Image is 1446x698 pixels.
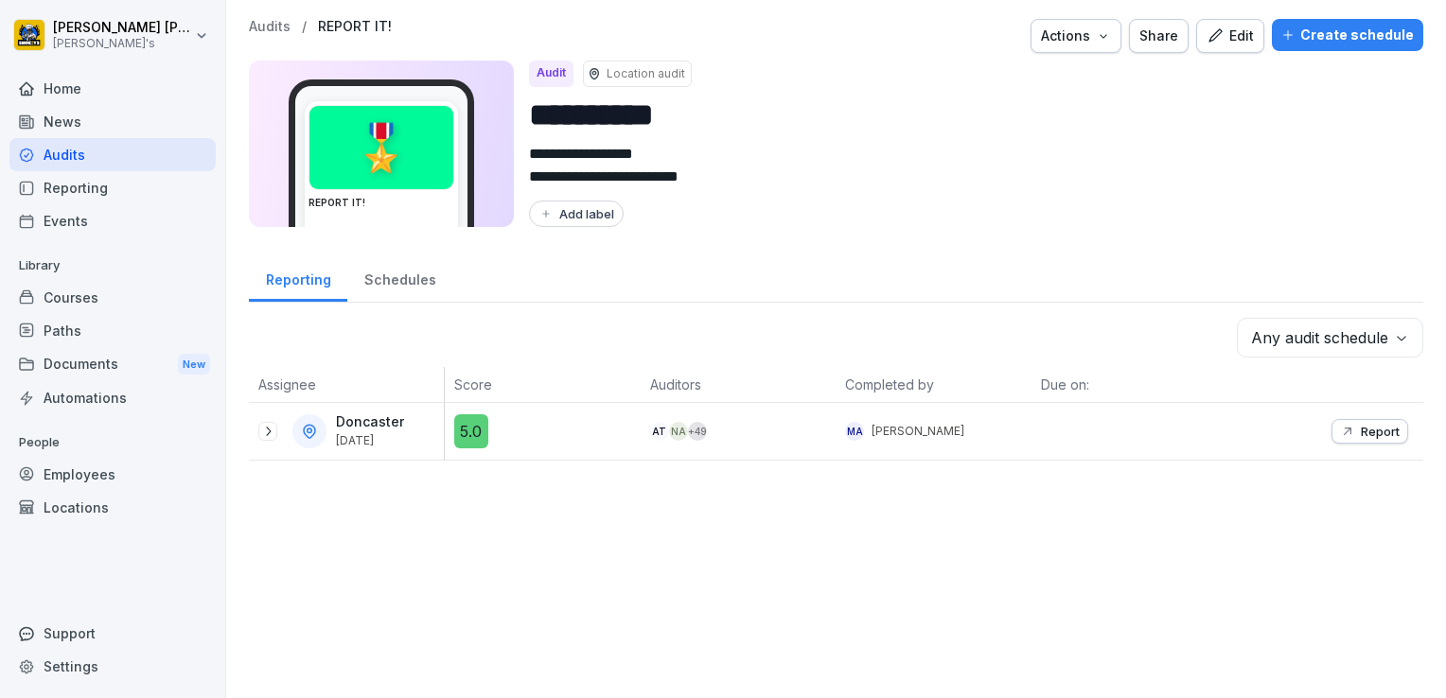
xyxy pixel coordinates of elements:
[9,347,216,382] div: Documents
[669,422,688,441] div: NA
[1129,19,1189,53] button: Share
[336,434,404,447] p: [DATE]
[872,423,964,440] p: [PERSON_NAME]
[529,61,573,87] div: Audit
[9,458,216,491] a: Employees
[249,253,347,302] a: Reporting
[9,617,216,650] div: Support
[454,375,631,394] p: Score
[1139,26,1178,46] div: Share
[9,171,216,204] a: Reporting
[9,72,216,105] a: Home
[9,381,216,414] a: Automations
[336,414,404,430] p: Doncaster
[9,251,216,281] p: Library
[454,414,488,448] div: 5.0
[178,354,210,375] div: New
[1207,26,1254,46] div: Edit
[53,20,191,36] p: [PERSON_NAME] [PERSON_NAME]
[9,281,216,314] a: Courses
[9,650,216,683] a: Settings
[1031,19,1121,53] button: Actions
[53,37,191,50] p: [PERSON_NAME]'s
[9,491,216,524] a: Locations
[650,422,669,441] div: AT
[1032,367,1227,403] th: Due on:
[538,206,614,221] div: Add label
[1196,19,1264,53] button: Edit
[9,105,216,138] a: News
[1361,424,1400,439] p: Report
[9,428,216,458] p: People
[318,19,392,35] a: REPORT IT!
[845,375,1022,394] p: Completed by
[9,347,216,382] a: DocumentsNew
[529,201,624,227] button: Add label
[688,422,707,441] div: + 49
[9,138,216,171] a: Audits
[9,314,216,347] a: Paths
[309,196,454,210] h3: REPORT IT!
[845,422,864,441] div: MA
[641,367,837,403] th: Auditors
[302,19,307,35] p: /
[1272,19,1423,51] button: Create schedule
[1281,25,1414,45] div: Create schedule
[249,19,291,35] a: Audits
[1041,26,1111,46] div: Actions
[258,375,434,394] p: Assignee
[9,204,216,237] a: Events
[607,65,685,82] p: Location audit
[309,106,453,189] div: 🎖️
[347,253,452,302] a: Schedules
[1331,419,1408,444] button: Report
